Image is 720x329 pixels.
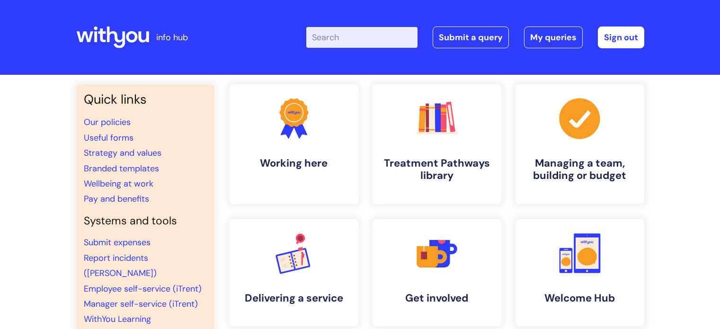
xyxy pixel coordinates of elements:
a: Get involved [373,219,501,326]
h4: Get involved [380,292,494,304]
a: Branded templates [84,163,159,174]
a: Submit expenses [84,237,151,248]
a: Treatment Pathways library [373,84,501,204]
h4: Managing a team, building or budget [523,157,637,182]
a: Submit a query [433,27,509,48]
a: Delivering a service [230,219,358,326]
a: Useful forms [84,132,133,143]
a: Employee self-service (iTrent) [84,283,202,294]
a: Managing a team, building or budget [516,84,644,204]
a: WithYou Learning [84,313,151,325]
a: My queries [524,27,583,48]
input: Search [306,27,418,48]
h4: Delivering a service [237,292,351,304]
a: Working here [230,84,358,204]
h4: Systems and tools [84,214,207,228]
a: Pay and benefits [84,193,149,205]
p: info hub [156,30,188,45]
h4: Treatment Pathways library [380,157,494,182]
a: Our policies [84,116,131,128]
div: | - [306,27,644,48]
h3: Quick links [84,92,207,107]
a: Sign out [598,27,644,48]
a: Welcome Hub [516,219,644,326]
a: Strategy and values [84,147,161,159]
h4: Welcome Hub [523,292,637,304]
h4: Working here [237,157,351,169]
a: Report incidents ([PERSON_NAME]) [84,252,157,279]
a: Manager self-service (iTrent) [84,298,198,310]
a: Wellbeing at work [84,178,153,189]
